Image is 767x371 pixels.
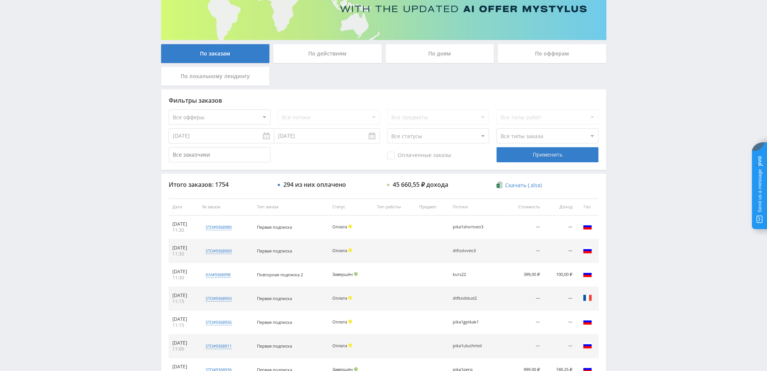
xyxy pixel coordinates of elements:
[169,181,271,188] div: Итого заказов: 1754
[332,248,347,253] span: Оплата
[169,147,271,162] input: Все заказчики
[332,295,347,301] span: Оплата
[415,199,449,216] th: Предмет
[348,343,352,347] span: Холд
[393,181,448,188] div: 45 660,55 ₽ дохода
[387,152,451,159] span: Оплаченные заказы
[583,222,592,231] img: rus.png
[332,224,347,229] span: Оплата
[172,269,195,275] div: [DATE]
[504,287,544,311] td: —
[172,221,195,227] div: [DATE]
[496,181,503,189] img: xlsx
[453,225,487,229] div: pika1shortveo3
[348,248,352,252] span: Холд
[161,44,270,63] div: По заказам
[206,272,231,278] div: kai#9368998
[504,216,544,239] td: —
[329,199,373,216] th: Статус
[583,317,592,326] img: rus.png
[172,245,195,251] div: [DATE]
[373,199,415,216] th: Тип работы
[453,272,487,277] div: kurs22
[257,272,303,277] span: Повторная подписка 2
[449,199,504,216] th: Потоки
[172,292,195,299] div: [DATE]
[504,199,544,216] th: Стоимость
[453,320,487,325] div: pika1gptkak1
[257,319,292,325] span: Первая подписка
[348,225,352,228] span: Холд
[257,296,292,301] span: Первая подписка
[172,275,195,281] div: 11:30
[206,319,232,325] div: std#9368956
[172,316,195,322] div: [DATE]
[504,311,544,334] td: —
[206,248,232,254] div: std#9368969
[354,367,358,371] span: Подтвержден
[453,343,487,348] div: pika1uluchmid
[504,334,544,358] td: —
[332,343,347,348] span: Оплата
[544,334,576,358] td: —
[544,239,576,263] td: —
[283,181,346,188] div: 294 из них оплачено
[161,67,270,86] div: По локальному лендингу
[504,263,544,287] td: 399,00 ₽
[257,248,292,254] span: Первая подписка
[172,322,195,328] div: 11:15
[253,199,329,216] th: Тип заказа
[169,97,599,104] div: Фильтры заказов
[583,246,592,255] img: rus.png
[172,364,195,370] div: [DATE]
[544,263,576,287] td: 100,00 ₽
[172,346,195,352] div: 11:00
[172,340,195,346] div: [DATE]
[386,44,494,63] div: По дням
[273,44,382,63] div: По действиям
[496,182,542,189] a: Скачать (.xlsx)
[504,239,544,263] td: —
[257,224,292,230] span: Первая подписка
[498,44,606,63] div: По офферам
[169,199,199,216] th: Дата
[348,320,352,323] span: Холд
[257,343,292,349] span: Первая подписка
[544,199,576,216] th: Доход
[583,269,592,279] img: rus.png
[505,182,542,188] span: Скачать (.xlsx)
[453,296,487,301] div: dtfkodstud2
[332,319,347,325] span: Оплата
[583,341,592,350] img: rus.png
[172,227,195,233] div: 11:30
[348,296,352,300] span: Холд
[576,199,599,216] th: Гео
[544,287,576,311] td: —
[206,296,232,302] div: std#9368950
[206,343,232,349] div: std#9368911
[206,224,232,230] div: std#9368980
[198,199,253,216] th: № заказа
[544,311,576,334] td: —
[332,271,353,277] span: Завершён
[544,216,576,239] td: —
[354,272,358,276] span: Подтвержден
[172,299,195,305] div: 11:15
[496,147,598,162] div: Применить
[453,248,487,253] div: dtfozivveo3
[172,251,195,257] div: 11:30
[583,293,592,302] img: fra.png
